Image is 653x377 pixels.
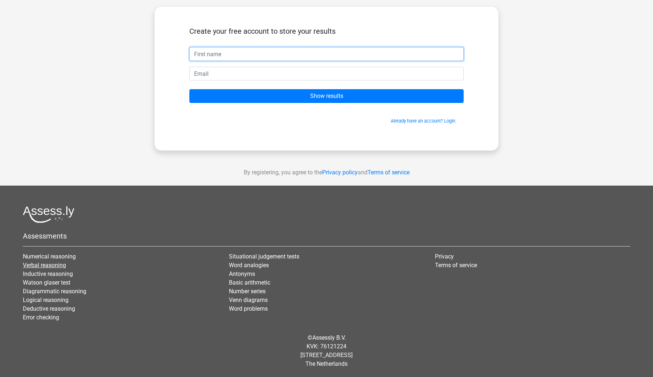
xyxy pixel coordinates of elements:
[23,305,75,312] a: Deductive reasoning
[189,67,464,80] input: Email
[229,297,268,303] a: Venn diagrams
[17,328,636,374] div: © KVK: 76121224 [STREET_ADDRESS] The Netherlands
[229,279,270,286] a: Basic arithmetic
[23,279,70,286] a: Watson glaser test
[435,262,477,269] a: Terms of service
[189,27,464,36] h5: Create your free account to store your results
[23,206,74,223] img: Assessly logo
[23,270,73,277] a: Inductive reasoning
[312,334,346,341] a: Assessly B.V.
[229,262,269,269] a: Word analogies
[322,169,358,176] a: Privacy policy
[229,305,268,312] a: Word problems
[23,253,76,260] a: Numerical reasoning
[23,232,630,240] h5: Assessments
[229,288,266,295] a: Number series
[189,47,464,61] input: First name
[23,314,59,321] a: Error checking
[229,270,255,277] a: Antonyms
[23,297,69,303] a: Logical reasoning
[23,262,66,269] a: Verbal reasoning
[367,169,410,176] a: Terms of service
[189,89,464,103] input: Show results
[391,118,455,124] a: Already have an account? Login
[23,288,86,295] a: Diagrammatic reasoning
[229,253,299,260] a: Situational judgement tests
[435,253,454,260] a: Privacy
